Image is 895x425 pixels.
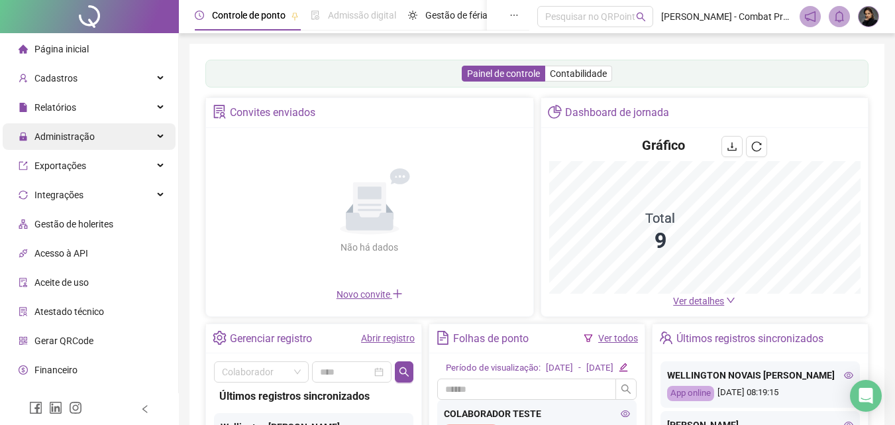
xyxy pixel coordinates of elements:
div: COLABORADOR TESTE [444,406,630,421]
span: qrcode [19,336,28,345]
span: Contabilidade [550,68,607,79]
div: Open Intercom Messenger [850,380,882,412]
span: file-text [436,331,450,345]
span: Cadastros [34,73,78,84]
span: Gerar QRCode [34,335,93,346]
span: team [659,331,673,345]
span: api [19,249,28,258]
div: - [578,361,581,375]
span: export [19,161,28,170]
span: Ver detalhes [673,296,724,306]
span: edit [619,363,627,371]
div: Período de visualização: [446,361,541,375]
span: Exportações [34,160,86,171]
span: instagram [69,401,82,414]
span: plus [392,288,403,299]
div: App online [667,386,714,401]
span: ellipsis [509,11,519,20]
div: Dashboard de jornada [565,101,669,124]
span: left [140,404,150,414]
div: [DATE] [546,361,573,375]
span: Financeiro [34,365,78,375]
span: notification [804,11,816,23]
span: Relatórios [34,102,76,113]
span: Gestão de holerites [34,219,113,229]
div: [DATE] 08:19:15 [667,386,853,401]
span: facebook [29,401,42,414]
a: Ver todos [598,333,638,343]
span: Atestado técnico [34,306,104,317]
span: setting [213,331,227,345]
span: filter [584,334,593,343]
span: sync [19,190,28,200]
span: Novo convite [337,289,403,300]
span: dollar [19,365,28,375]
span: down [726,296,735,305]
div: Não há dados [309,240,431,255]
div: Convites enviados [230,101,315,124]
span: Gestão de férias [425,10,492,21]
h4: Gráfico [642,136,685,154]
span: apartment [19,219,28,229]
span: solution [213,105,227,119]
span: solution [19,307,28,316]
div: Últimos registros sincronizados [676,328,823,350]
span: search [621,384,631,395]
span: search [636,12,646,22]
span: eye [844,371,853,380]
span: Acesso à API [34,248,88,259]
a: Ver detalhes down [673,296,735,306]
span: download [727,141,737,152]
span: clock-circle [195,11,204,20]
span: sun [408,11,417,20]
span: file [19,103,28,112]
span: audit [19,278,28,287]
span: eye [621,409,630,418]
span: user-add [19,74,28,83]
a: Abrir registro [361,333,415,343]
span: file-done [311,11,320,20]
span: home [19,44,28,54]
span: reload [751,141,762,152]
span: bell [833,11,845,23]
img: 93555 [859,7,878,27]
span: [PERSON_NAME] - Combat Prevenção Total Contra Incêndio Ltda [661,9,792,24]
div: Últimos registros sincronizados [219,388,408,404]
div: Gerenciar registro [230,328,312,350]
span: linkedin [49,401,62,414]
span: Página inicial [34,44,89,54]
span: Aceite de uso [34,277,89,288]
span: Admissão digital [328,10,396,21]
span: Controle de ponto [212,10,286,21]
span: Painel de controle [467,68,540,79]
div: [DATE] [586,361,613,375]
div: WELLINGTON NOVAIS [PERSON_NAME] [667,368,853,383]
span: pie-chart [548,105,562,119]
span: Administração [34,131,95,142]
span: search [399,367,409,377]
div: Folhas de ponto [453,328,529,350]
span: lock [19,132,28,141]
span: pushpin [291,12,299,20]
span: Integrações [34,190,83,200]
